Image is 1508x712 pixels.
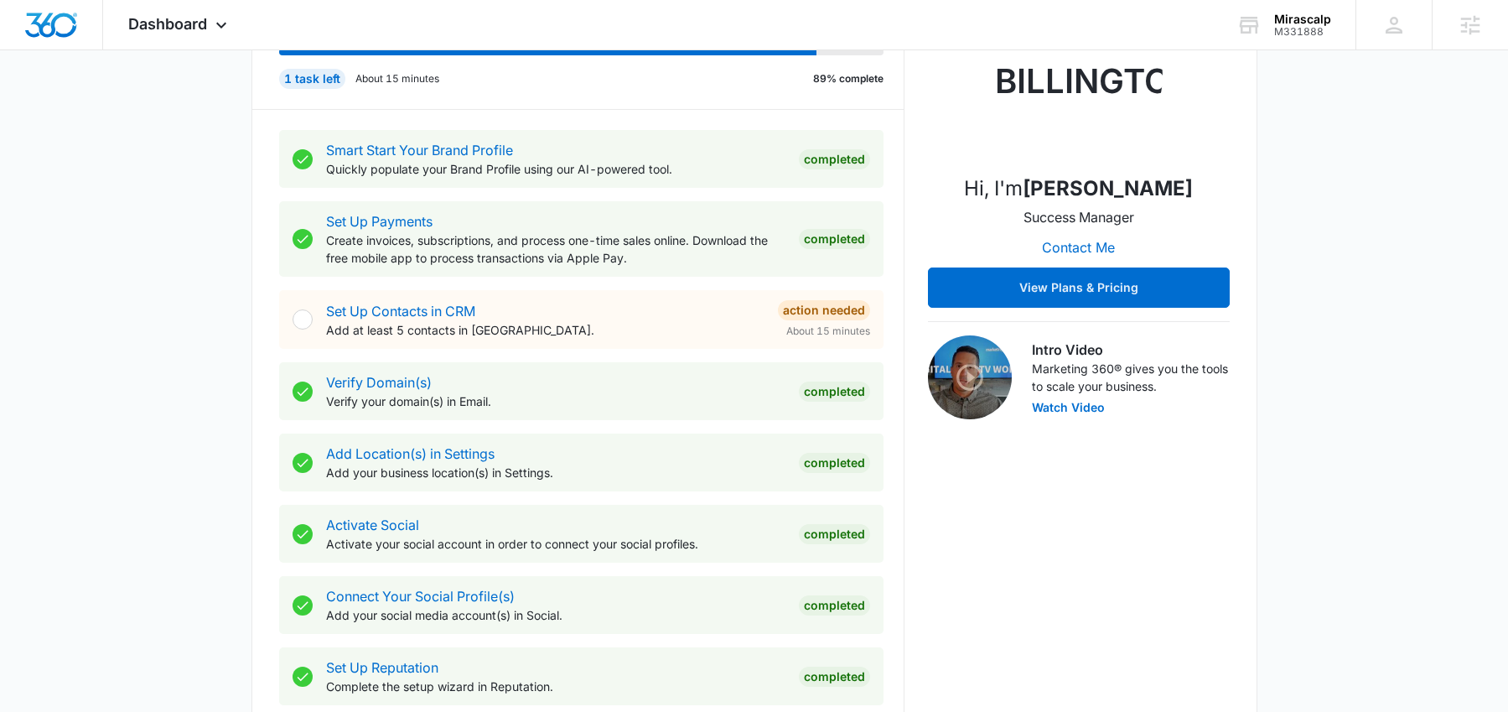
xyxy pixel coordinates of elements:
strong: [PERSON_NAME] [1023,176,1193,200]
a: Connect Your Social Profile(s) [326,588,515,605]
span: Text Field [289,345,346,359]
button: Watch Video [1032,402,1105,413]
div: 1 task left [279,69,345,89]
div: Completed [799,524,870,544]
div: Completed [799,453,870,473]
span: Submit [300,444,342,459]
button: Contact Me [1025,227,1132,268]
p: Add your business location(s) in Settings. [326,464,785,481]
h3: Intro Video [1032,340,1230,360]
div: Completed [799,667,870,687]
p: 89% complete [813,71,884,86]
p: Create invoices, subscriptions, and process one-time sales online. Download the free mobile app t... [326,231,785,267]
div: account id [1274,26,1331,38]
p: Add at least 5 contacts in [GEOGRAPHIC_DATA]. [326,321,764,339]
span: Dashboard [128,15,207,33]
div: account name [1274,13,1331,26]
div: Completed [799,149,870,169]
button: View Plans & Pricing [928,268,1230,308]
p: Complete the setup wizard in Reputation. [326,678,785,695]
p: Hi, I'm [964,174,1193,204]
a: Verify Domain(s) [326,374,432,391]
a: Add Location(s) in Settings [326,445,495,462]
p: Verify your domain(s) in Email. [326,392,785,410]
div: Completed [799,229,870,249]
span: Phone [289,251,328,265]
p: Add your social media account(s) in Social. [326,606,785,624]
button: Submit [289,436,353,468]
a: Set Up Reputation [326,659,438,676]
div: Completed [799,595,870,616]
a: Set Up Payments [326,213,433,230]
a: Activate Social [326,517,419,533]
img: Intro Video [928,335,1012,419]
p: About 15 minutes [355,71,439,86]
div: Completed [799,382,870,402]
span: Name [289,63,325,77]
span: About 15 minutes [786,324,870,339]
a: Smart Start Your Brand Profile [326,142,513,159]
a: Set Up Contacts in CRM [326,303,475,320]
p: Success Manager [1023,207,1134,227]
p: Marketing 360® gives you the tools to scale your business. [1032,360,1230,395]
span: Email [289,157,323,171]
p: Activate your social account in order to connect your social profiles. [326,535,785,553]
div: Action Needed [778,300,870,320]
p: Quickly populate your Brand Profile using our AI-powered tool. [326,160,785,178]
